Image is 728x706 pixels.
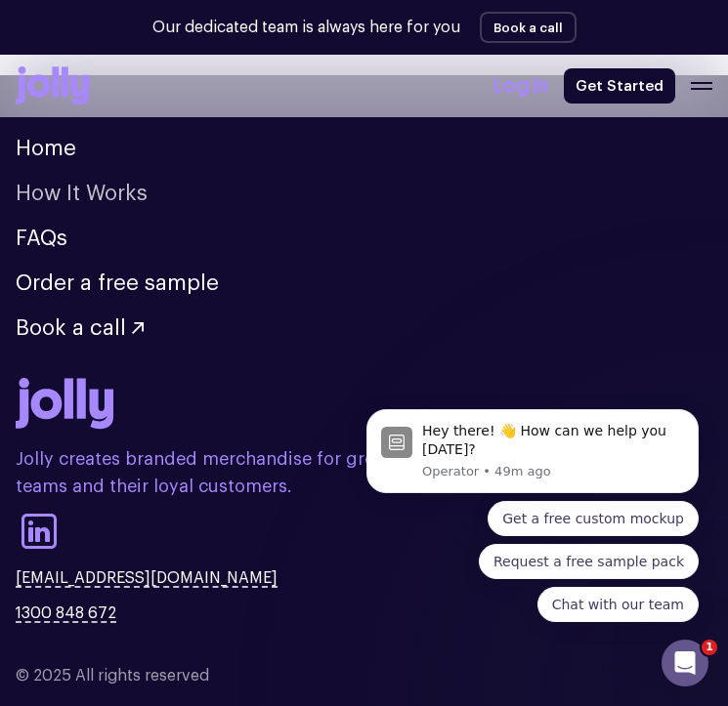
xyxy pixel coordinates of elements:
a: Home [16,138,76,159]
button: Book a call [16,317,144,339]
a: FAQs [16,228,67,249]
p: Our dedicated team is always here for you [152,16,460,39]
a: Log In [493,70,548,103]
iframe: Intercom notifications message [337,380,728,653]
iframe: Intercom live chat [662,640,708,686]
span: 1 [702,640,717,655]
a: Order a free sample [16,272,219,294]
a: How It Works [16,183,148,204]
span: Book a call [16,317,126,339]
a: [EMAIL_ADDRESS][DOMAIN_NAME] [16,566,278,590]
span: © 2025 All rights reserved [16,668,209,684]
a: Get Started [564,68,675,104]
p: Jolly creates branded merchandise for great teams and their loyal customers. [16,445,416,500]
button: Book a call [480,12,577,43]
a: 1300 848 672 [16,602,116,625]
